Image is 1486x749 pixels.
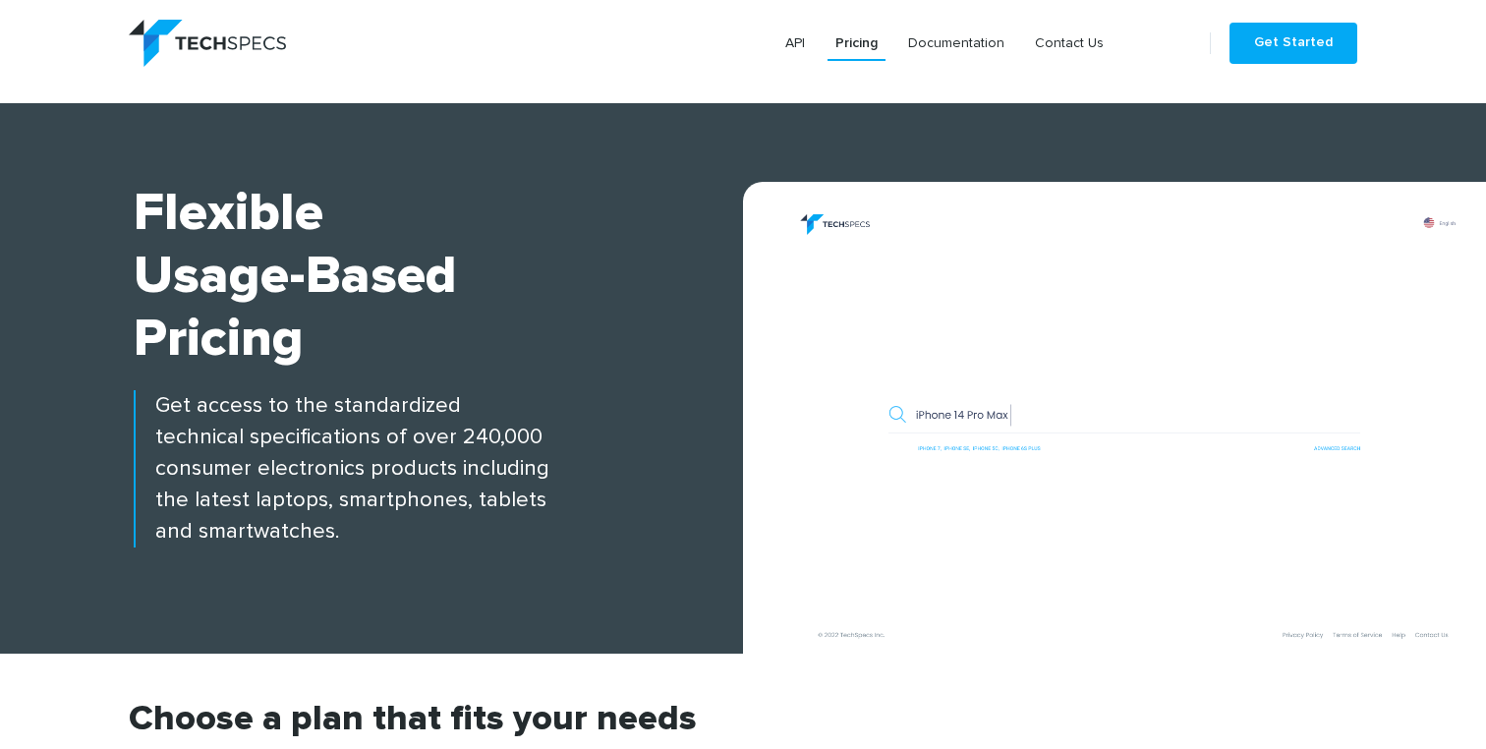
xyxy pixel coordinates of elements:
[129,20,286,67] img: logo
[134,182,743,371] h1: Flexible Usage-based Pricing
[1027,26,1112,61] a: Contact Us
[1229,23,1357,64] a: Get Started
[134,390,743,547] p: Get access to the standardized technical specifications of over 240,000 consumer electronics prod...
[828,26,886,61] a: Pricing
[763,202,1486,654] img: banner.png
[900,26,1012,61] a: Documentation
[777,26,813,61] a: API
